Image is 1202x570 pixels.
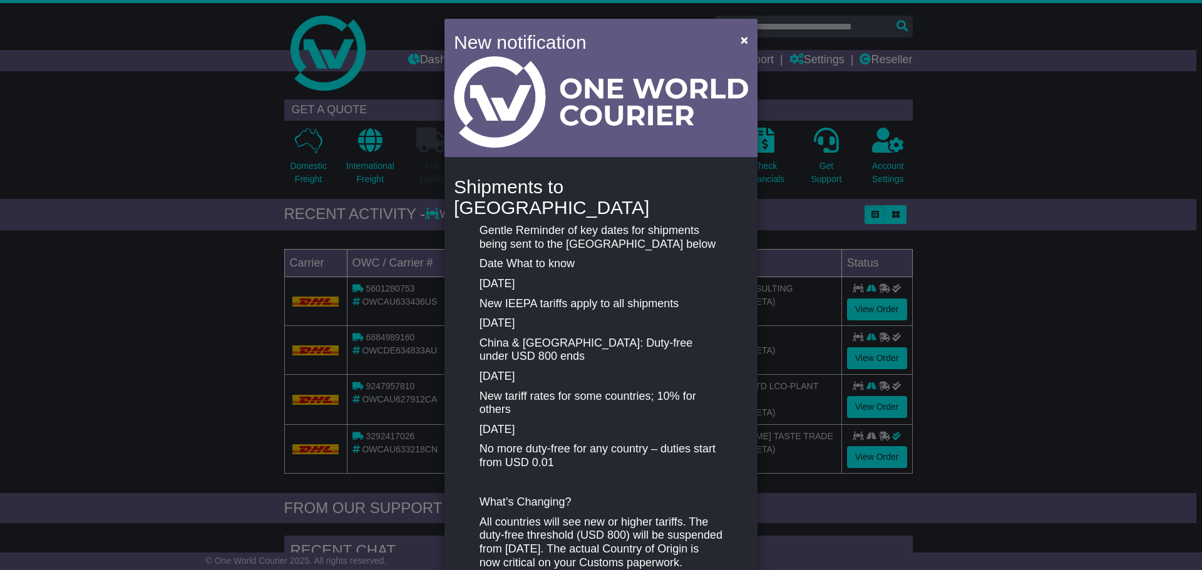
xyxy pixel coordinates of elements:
[480,277,722,291] p: [DATE]
[480,317,722,330] p: [DATE]
[480,442,722,469] p: No more duty-free for any country – duties start from USD 0.01
[480,516,722,569] p: All countries will see new or higher tariffs. The duty-free threshold (USD 800) will be suspended...
[480,423,722,437] p: [DATE]
[480,496,722,509] p: What’s Changing?
[454,56,748,148] img: Light
[480,297,722,311] p: New IEEPA tariffs apply to all shipments
[741,33,748,47] span: ×
[734,27,754,53] button: Close
[480,390,722,417] p: New tariff rates for some countries; 10% for others
[480,257,722,271] p: Date What to know
[454,176,748,218] h4: Shipments to [GEOGRAPHIC_DATA]
[480,370,722,384] p: [DATE]
[454,28,722,56] h4: New notification
[480,337,722,364] p: China & [GEOGRAPHIC_DATA]: Duty-free under USD 800 ends
[480,224,722,251] p: Gentle Reminder of key dates for shipments being sent to the [GEOGRAPHIC_DATA] below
